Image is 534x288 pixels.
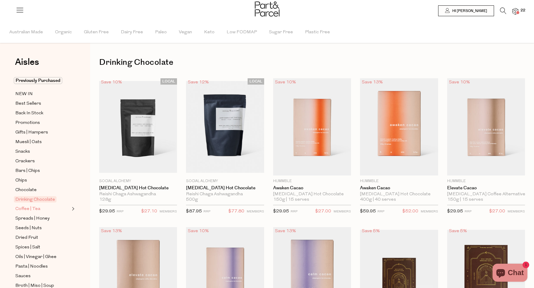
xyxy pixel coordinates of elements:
div: Reishi Chaga Ashwagandha [186,192,264,197]
span: Back In Stock [15,110,43,117]
span: Gluten Free [84,22,109,43]
div: Reishi Chaga Ashwagandha [99,192,177,197]
span: LOCAL [160,78,177,85]
span: $87.95 [186,209,202,214]
a: Promotions [15,119,70,127]
img: Awaken Cacao [273,78,351,175]
p: Social Alchemy [99,178,177,184]
a: Awaken Cacao [273,185,351,191]
small: RRP [377,210,384,213]
small: MEMBERS [247,210,264,213]
div: Save 13% [360,78,385,86]
span: 22 [519,8,527,13]
a: [MEDICAL_DATA] Hot Chocolate [186,185,264,191]
p: Social Alchemy [186,178,264,184]
span: Gifts | Hampers [15,129,48,136]
a: Chocolate [15,186,70,194]
span: Keto [204,22,215,43]
span: LOCAL [248,78,264,85]
button: Expand/Collapse Coffee | Tea [70,205,75,212]
div: Save 10% [273,78,298,86]
img: Adaptogenic Hot Chocolate [186,81,264,173]
span: Dried Fruit [15,234,38,241]
small: RRP [291,210,298,213]
span: Oils | Vinegar | Ghee [15,253,56,261]
a: Dried Fruit [15,234,70,241]
img: Adaptogenic Hot Chocolate [99,81,177,173]
div: Save 10% [99,78,124,86]
a: Aisles [15,58,39,73]
span: Australian Made [9,22,43,43]
span: $77.80 [228,208,244,215]
a: Spreads | Honey [15,215,70,222]
span: Snacks [15,148,30,155]
span: $29.95 [273,209,289,214]
span: $27.10 [141,208,157,215]
span: $59.95 [360,209,376,214]
div: Save 10% [186,227,211,235]
span: Paleo [155,22,167,43]
small: RRP [117,210,124,213]
a: Back In Stock [15,109,70,117]
small: RRP [465,210,471,213]
small: MEMBERS [334,210,351,213]
div: Save 5% [360,227,382,235]
a: Snacks [15,148,70,155]
span: Promotions [15,119,40,127]
a: Chips [15,177,70,184]
div: Save 13% [99,227,124,235]
a: Muesli | Oats [15,138,70,146]
a: Bars | Chips [15,167,70,175]
div: Save 5% [447,227,469,235]
a: Pasta | Noodles [15,263,70,270]
span: Muesli | Oats [15,139,42,146]
a: Sauces [15,272,70,280]
span: Coffee | Tea [15,205,40,213]
inbox-online-store-chat: Shopify online store chat [491,264,529,283]
img: Part&Parcel [255,1,279,16]
span: Chips [15,177,27,184]
a: Crackers [15,157,70,165]
span: 150g | 15 serves [273,197,309,202]
img: Awaken Cacao [360,78,438,175]
span: Plastic Free [305,22,330,43]
span: Bars | Chips [15,167,40,175]
div: Save 13% [273,227,298,235]
span: Organic [55,22,72,43]
a: Previously Purchased [15,77,70,84]
span: Seeds | Nuts [15,225,42,232]
span: Aisles [15,55,39,69]
p: Hummble [360,178,438,184]
span: $29.95 [99,209,115,214]
span: Spices | Salt [15,244,40,251]
div: [MEDICAL_DATA] Coffee Alternative [447,192,525,197]
span: Chocolate [15,187,37,194]
div: [MEDICAL_DATA] Hot Chocolate [360,192,438,197]
span: $27.00 [489,208,505,215]
span: Dairy Free [121,22,143,43]
span: $27.00 [315,208,331,215]
p: Hummble [273,178,351,184]
a: Gifts | Hampers [15,129,70,136]
span: Spreads | Honey [15,215,50,222]
a: Coffee | Tea [15,205,70,213]
span: NEW IN [15,91,33,98]
div: Save 12% [186,78,211,86]
span: 128g [99,197,111,202]
span: Crackers [15,158,35,165]
img: Elevate Cacao [447,78,525,175]
div: Save 10% [447,78,472,86]
span: 500g [186,197,198,202]
span: Sauces [15,273,31,280]
span: $52.00 [402,208,418,215]
small: MEMBERS [421,210,438,213]
span: $29.95 [447,209,463,214]
p: Hummble [447,178,525,184]
span: Previously Purchased [14,77,62,84]
a: Elevate Cacao [447,185,525,191]
a: Hi [PERSON_NAME] [438,5,494,16]
small: MEMBERS [508,210,525,213]
span: Drinking Chocolate [14,196,56,202]
small: RRP [203,210,210,213]
span: Best Sellers [15,100,41,107]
